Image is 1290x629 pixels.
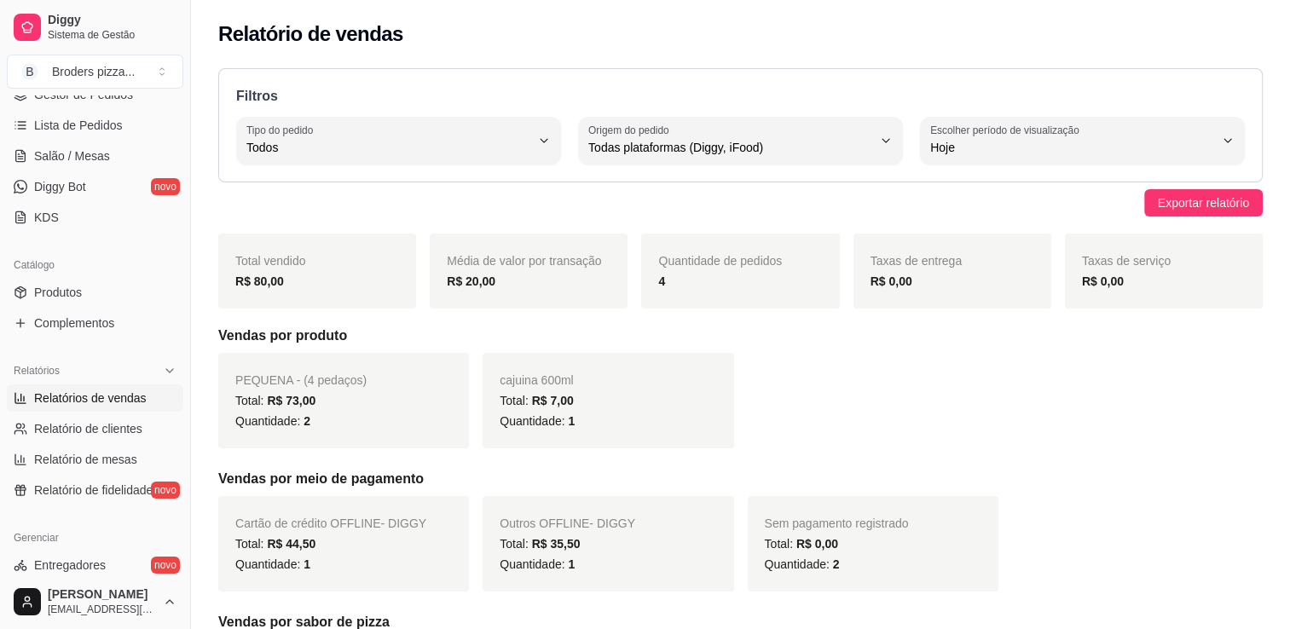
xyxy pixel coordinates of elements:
strong: R$ 0,00 [1082,274,1124,288]
span: Diggy [48,13,176,28]
label: Origem do pedido [588,123,674,137]
a: Relatório de clientes [7,415,183,442]
span: Sem pagamento registrado [765,516,909,530]
button: Exportar relatório [1144,189,1263,216]
label: Tipo do pedido [246,123,319,137]
span: [PERSON_NAME] [48,587,156,603]
span: Relatórios [14,364,60,378]
span: Relatórios de vendas [34,390,147,407]
span: Relatório de mesas [34,451,137,468]
span: Produtos [34,284,82,301]
span: Quantidade de pedidos [658,254,782,268]
button: Escolher período de visualizaçãoHoje [920,117,1245,164]
span: Diggy Bot [34,178,86,195]
span: Outros OFFLINE - DIGGY [500,516,635,530]
span: Lista de Pedidos [34,117,123,134]
a: Complementos [7,309,183,337]
span: Entregadores [34,557,106,574]
label: Escolher período de visualização [930,123,1085,137]
span: 1 [568,557,575,571]
strong: R$ 20,00 [447,274,495,288]
span: Sistema de Gestão [48,28,176,42]
span: R$ 44,50 [267,537,315,551]
span: 1 [568,414,575,428]
strong: 4 [658,274,665,288]
a: Produtos [7,279,183,306]
button: Tipo do pedidoTodos [236,117,561,164]
span: Quantidade: [235,414,310,428]
span: Total: [500,394,573,407]
span: cajuina 600ml [500,373,573,387]
span: 1 [304,557,310,571]
span: R$ 7,00 [532,394,574,407]
span: Total: [235,394,315,407]
div: Broders pizza ... [52,63,135,80]
a: Relatório de mesas [7,446,183,473]
span: R$ 0,00 [796,537,838,551]
span: Exportar relatório [1158,193,1249,212]
h5: Vendas por produto [218,326,1263,346]
a: KDS [7,204,183,231]
button: [PERSON_NAME][EMAIL_ADDRESS][DOMAIN_NAME] [7,581,183,622]
span: Quantidade: [235,557,310,571]
span: Total vendido [235,254,306,268]
span: Quantidade: [500,414,575,428]
a: Relatório de fidelidadenovo [7,476,183,504]
h5: Vendas por meio de pagamento [218,469,1263,489]
span: KDS [34,209,59,226]
span: Complementos [34,314,114,332]
a: DiggySistema de Gestão [7,7,183,48]
span: Total: [765,537,838,551]
strong: R$ 80,00 [235,274,284,288]
span: Relatório de fidelidade [34,482,153,499]
span: Cartão de crédito OFFLINE - DIGGY [235,516,426,530]
span: Total: [500,537,580,551]
a: Lista de Pedidos [7,112,183,139]
span: R$ 35,50 [532,537,581,551]
span: Total: [235,537,315,551]
span: Todas plataformas (Diggy, iFood) [588,139,872,156]
button: Select a team [7,55,183,89]
span: 2 [304,414,310,428]
span: PEQUENA - (4 pedaços) [235,373,367,387]
h2: Relatório de vendas [218,20,403,48]
span: Quantidade: [765,557,840,571]
a: Entregadoresnovo [7,551,183,579]
span: Todos [246,139,530,156]
div: Gerenciar [7,524,183,551]
span: 2 [833,557,840,571]
strong: R$ 0,00 [871,274,912,288]
a: Relatórios de vendas [7,384,183,412]
a: Diggy Botnovo [7,173,183,200]
span: Média de valor por transação [447,254,601,268]
a: Salão / Mesas [7,142,183,170]
span: B [21,63,38,80]
p: Filtros [236,86,1245,107]
div: Catálogo [7,251,183,279]
span: Taxas de entrega [871,254,962,268]
span: R$ 73,00 [267,394,315,407]
span: Quantidade: [500,557,575,571]
span: Relatório de clientes [34,420,142,437]
button: Origem do pedidoTodas plataformas (Diggy, iFood) [578,117,903,164]
span: Hoje [930,139,1214,156]
span: [EMAIL_ADDRESS][DOMAIN_NAME] [48,603,156,616]
span: Taxas de serviço [1082,254,1171,268]
span: Salão / Mesas [34,147,110,164]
